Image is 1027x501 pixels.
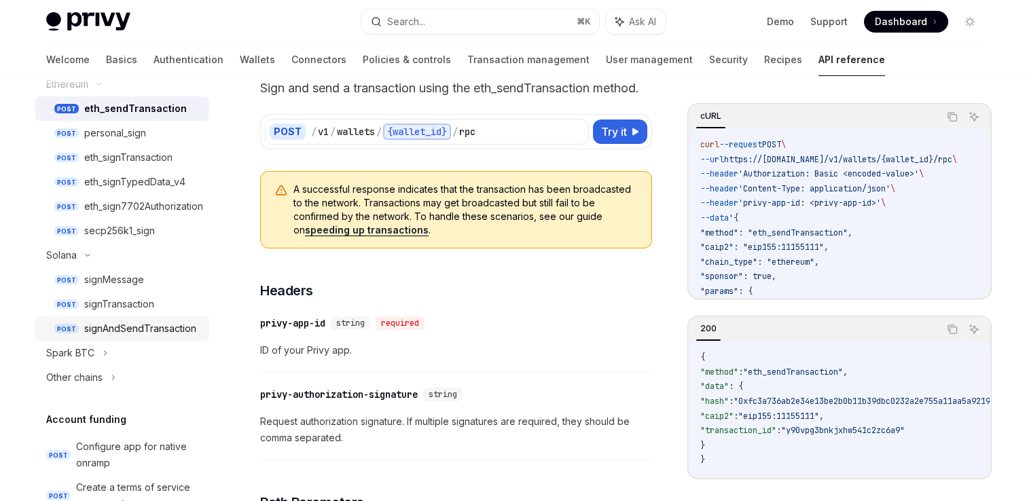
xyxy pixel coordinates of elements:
div: secp256k1_sign [84,223,155,239]
span: "eth_sendTransaction" [743,367,843,377]
span: "chain_type": "ethereum", [700,257,819,267]
a: POSTsecp256k1_sign [35,219,209,243]
button: Copy the contents from the code block [943,108,961,126]
span: "sponsor": true, [700,271,776,282]
a: Recipes [764,43,802,76]
div: / [452,125,458,138]
span: } [700,454,705,465]
span: \ [952,154,957,165]
a: Security [709,43,748,76]
button: Try it [593,119,647,144]
span: Dashboard [875,15,927,29]
span: : [738,367,743,377]
span: "params": { [700,286,753,297]
a: Transaction management [467,43,590,76]
button: Copy the contents from the code block [943,320,961,338]
a: POSTeth_sendTransaction [35,96,209,121]
span: : { [729,381,743,392]
span: "eip155:11155111" [738,411,819,422]
button: Ask AI [965,320,983,338]
svg: Warning [274,184,288,198]
div: personal_sign [84,125,146,141]
span: --header [700,198,738,208]
a: Policies & controls [363,43,451,76]
img: light logo [46,12,130,31]
span: Ask AI [629,15,656,29]
span: 'privy-app-id: <privy-app-id>' [738,198,881,208]
div: / [376,125,382,138]
span: "method" [700,367,738,377]
span: ⌘ K [577,16,591,27]
span: curl [700,139,719,150]
a: Basics [106,43,137,76]
a: speeding up transactions [305,224,429,236]
span: POST [54,153,79,163]
span: ID of your Privy app. [260,342,652,358]
div: POST [270,124,306,140]
span: POST [54,324,79,334]
span: POST [54,275,79,285]
p: Sign and send a transaction using the eth_sendTransaction method. [260,79,652,98]
span: --header [700,168,738,179]
span: '{ [729,212,738,223]
div: v1 [318,125,329,138]
a: POSTeth_signTransaction [35,145,209,170]
div: required [376,316,425,330]
span: "method": "eth_sendTransaction", [700,227,852,238]
a: POSTeth_signTypedData_v4 [35,170,209,194]
span: --data [700,212,729,223]
span: 'Authorization: Basic <encoded-value>' [738,168,919,179]
div: Search... [387,14,425,30]
span: POST [46,491,71,501]
a: Demo [767,15,794,29]
span: : [776,425,781,436]
span: POST [54,299,79,310]
span: POST [54,226,79,236]
span: POST [46,450,71,460]
div: {wallet_id} [383,124,451,140]
button: Ask AI [606,10,666,34]
span: "caip2" [700,411,734,422]
a: POSTsignAndSendTransaction [35,316,209,341]
div: eth_sendTransaction [84,100,187,117]
span: --header [700,183,738,194]
div: Configure app for native onramp [76,439,201,471]
span: POST [54,177,79,187]
div: Other chains [46,369,103,386]
span: Try it [601,124,627,140]
span: POST [54,202,79,212]
div: eth_signTransaction [84,149,173,166]
div: / [311,125,317,138]
span: Request authorization signature. If multiple signatures are required, they should be comma separa... [260,413,652,446]
div: Solana [46,247,77,263]
a: Support [810,15,848,29]
a: POSTsignTransaction [35,292,209,316]
a: Welcome [46,43,90,76]
span: string [429,389,457,400]
div: / [330,125,336,138]
div: privy-authorization-signature [260,388,418,401]
div: Spark BTC [46,345,94,361]
button: Search...⌘K [361,10,599,34]
div: signTransaction [84,296,154,312]
span: POST [762,139,781,150]
span: \ [919,168,924,179]
span: : [734,411,738,422]
span: https://[DOMAIN_NAME]/v1/wallets/{wallet_id}/rpc [724,154,952,165]
span: \ [781,139,786,150]
a: POSTsignMessage [35,267,209,292]
div: signMessage [84,272,144,288]
span: \ [881,198,886,208]
a: API reference [818,43,885,76]
span: { [700,352,705,363]
span: A successful response indicates that the transaction has been broadcasted to the network. Transac... [293,183,638,237]
span: } [700,440,705,451]
div: privy-app-id [260,316,325,330]
span: POST [54,104,79,114]
span: "y90vpg3bnkjxhw541c2zc6a9" [781,425,905,436]
button: Toggle dark mode [959,11,981,33]
span: "caip2": "eip155:11155111", [700,242,829,253]
span: , [843,367,848,377]
span: "transaction_id" [700,425,776,436]
span: --request [719,139,762,150]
